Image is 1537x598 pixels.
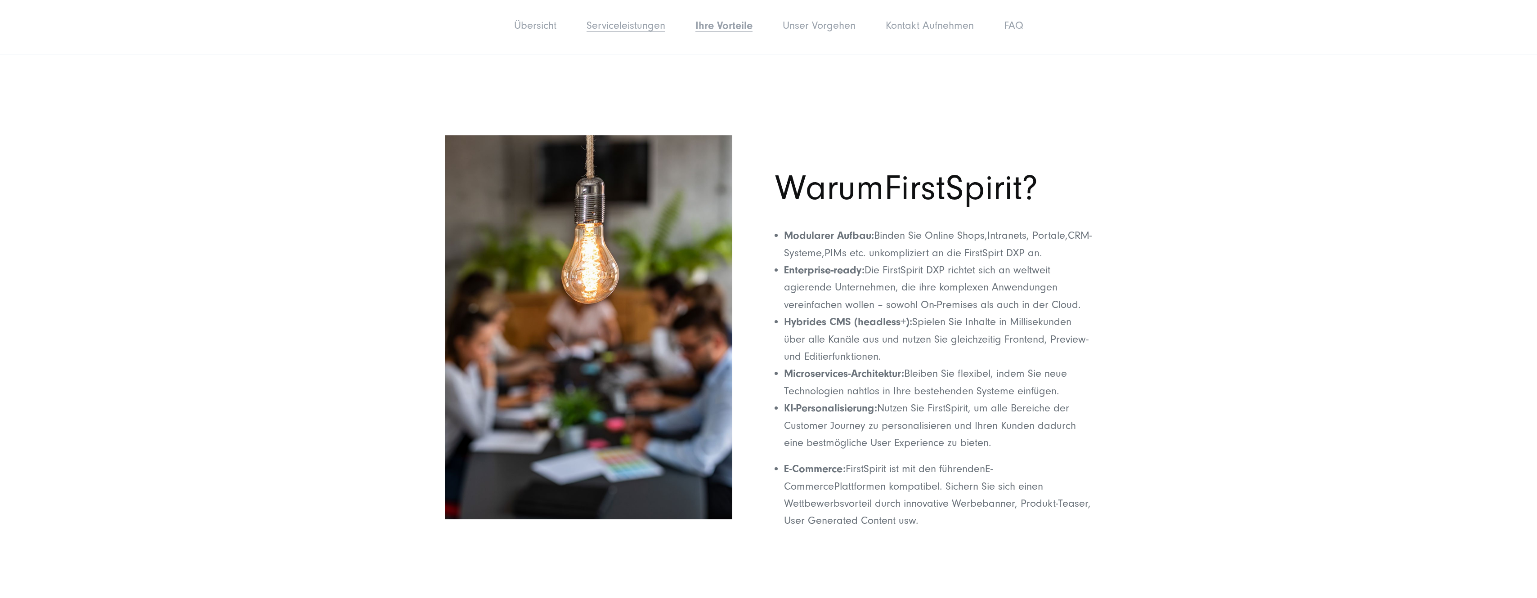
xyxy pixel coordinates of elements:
span: Bleiben Sie flexibel, indem Sie neue Technologien nahtlos in Ihre bestehenden Systeme einfügen. [784,367,1067,397]
span: KI-Personalisierung: [784,402,877,414]
a: Serviceleistungen [587,19,665,31]
span: CRM-Systeme [784,229,1092,259]
a: Ihre Vorteile [695,19,753,31]
span: Plattformen kompatibel. Sichern Sie sich einen Wettbewerbsvorteil durch innovative Werbebanner, P... [784,480,1091,527]
span: FirstSpirit ist mit den führenden [846,463,985,475]
span: E-Commerce [784,463,993,492]
img: GettyImages-1075708898 [445,135,732,519]
span: FirstSpirit [884,168,1022,208]
span: Binden Sie Online Shops, [874,229,987,241]
span: Spielen Sie Inhalte in Millisekunden über alle Kanäle aus und nutzen Sie gleichzeitig Frontend, P... [784,316,1089,362]
span: E-Commerce: [784,463,846,475]
span: Hybrides CMS (headless+): [784,316,912,328]
span: , [822,247,825,259]
span: Modularer Aufbau: [784,229,874,241]
a: Übersicht [514,19,556,31]
span: Warum [775,168,884,208]
a: FAQ [1004,19,1023,31]
span: s etc. unkompliziert an die FirstSpirt DXP an. [842,247,1042,259]
span: Enterprise-ready: [784,264,865,276]
span: Nutzen Sie FirstSpirit, um alle Bereiche der Customer Journey zu personalisieren und Ihren Kunden... [784,402,1076,449]
a: Unser Vorgehen [783,19,856,31]
span: Die FirstSpirit DXP richtet sich an weltweit agierende Unternehmen, die ihre komplexen Anwendunge... [784,264,1081,311]
span: PIM [825,247,842,259]
span: , Portale, [1026,229,1068,241]
a: Kontakt Aufnehmen [886,19,974,31]
span: ? [1022,168,1038,208]
span: Microservices-Architektur: [784,367,904,379]
span: Intranets [987,229,1026,241]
